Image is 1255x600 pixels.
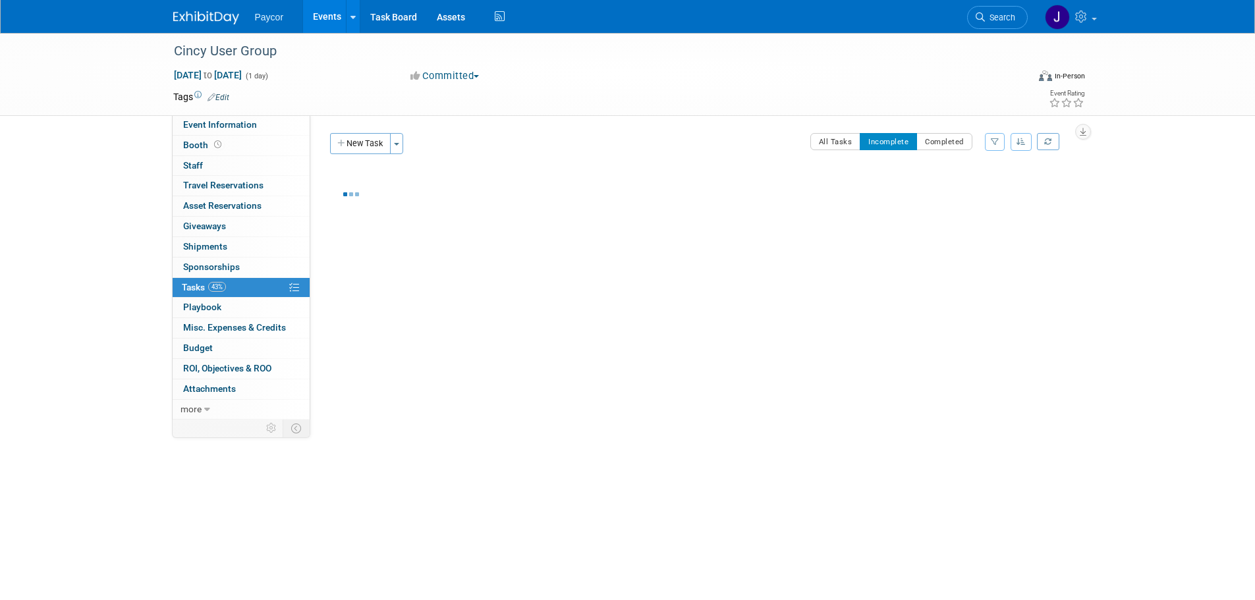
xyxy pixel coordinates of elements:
span: Giveaways [183,221,226,231]
a: Asset Reservations [173,196,310,216]
td: Personalize Event Tab Strip [260,420,283,437]
a: Refresh [1037,133,1059,150]
a: Shipments [173,237,310,257]
span: 43% [208,282,226,292]
span: Asset Reservations [183,200,262,211]
button: Incomplete [860,133,917,150]
span: Booth [183,140,224,150]
div: Event Rating [1049,90,1084,97]
img: loading... [343,192,359,196]
a: Attachments [173,379,310,399]
img: Jenny Campbell [1045,5,1070,30]
span: Search [985,13,1015,22]
a: Booth [173,136,310,155]
a: Tasks43% [173,278,310,298]
a: Event Information [173,115,310,135]
button: All Tasks [810,133,861,150]
span: Staff [183,160,203,171]
div: In-Person [1054,71,1085,81]
a: Sponsorships [173,258,310,277]
span: Misc. Expenses & Credits [183,322,286,333]
a: Misc. Expenses & Credits [173,318,310,338]
a: Search [967,6,1028,29]
button: New Task [330,133,391,154]
a: ROI, Objectives & ROO [173,359,310,379]
td: Toggle Event Tabs [283,420,310,437]
button: Completed [916,133,972,150]
span: ROI, Objectives & ROO [183,363,271,373]
span: Booth not reserved yet [211,140,224,150]
span: Paycor [255,12,284,22]
div: Cincy User Group [169,40,1008,63]
a: Edit [208,93,229,102]
a: Playbook [173,298,310,317]
span: Playbook [183,302,221,312]
span: Tasks [182,282,226,292]
span: Event Information [183,119,257,130]
td: Tags [173,90,229,103]
div: Event Format [950,68,1086,88]
a: Budget [173,339,310,358]
span: Travel Reservations [183,180,264,190]
span: Shipments [183,241,227,252]
a: more [173,400,310,420]
span: Sponsorships [183,261,240,272]
span: (1 day) [244,72,268,80]
img: Format-Inperson.png [1039,70,1052,81]
a: Giveaways [173,217,310,236]
span: Attachments [183,383,236,394]
img: ExhibitDay [173,11,239,24]
span: [DATE] [DATE] [173,69,242,81]
button: Committed [406,69,484,83]
span: to [202,70,214,80]
a: Travel Reservations [173,176,310,196]
span: Budget [183,342,213,353]
span: more [181,404,202,414]
a: Staff [173,156,310,176]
